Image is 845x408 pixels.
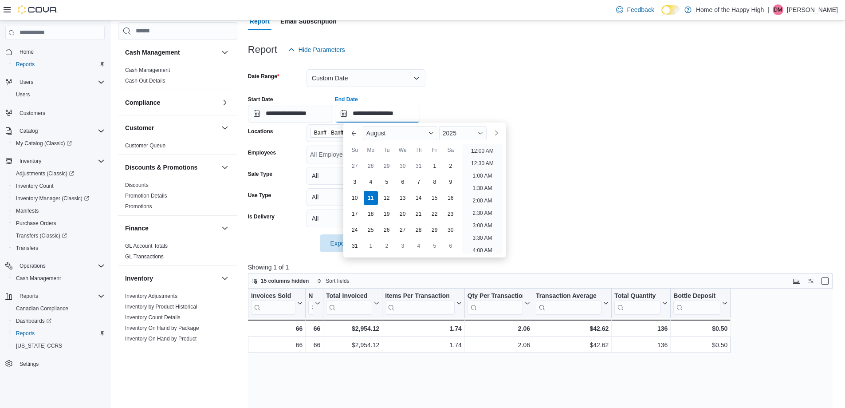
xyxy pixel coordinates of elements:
[251,292,295,301] div: Invoices Sold
[12,181,57,191] a: Inventory Count
[16,126,105,136] span: Catalog
[2,76,108,88] button: Users
[308,292,320,315] button: Net Sold
[16,232,67,239] span: Transfers (Classic)
[220,273,230,284] button: Inventory
[16,156,45,166] button: Inventory
[284,41,349,59] button: Hide Parameters
[20,127,38,135] span: Catalog
[125,98,160,107] h3: Compliance
[806,276,816,286] button: Display options
[469,195,495,206] li: 2:00 AM
[9,205,108,217] button: Manifests
[248,128,273,135] label: Locations
[412,223,426,237] div: day-28
[248,170,272,178] label: Sale Type
[380,159,394,173] div: day-29
[125,77,165,84] span: Cash Out Details
[396,175,410,189] div: day-6
[469,233,495,243] li: 3:30 AM
[125,98,218,107] button: Compliance
[412,175,426,189] div: day-7
[125,203,152,210] span: Promotions
[125,314,181,321] a: Inventory Count Details
[385,340,462,350] div: 1.74
[16,291,42,301] button: Reports
[307,210,425,227] button: All
[251,323,303,334] div: 66
[614,292,660,301] div: Total Quantity
[320,234,369,252] button: Export
[444,223,458,237] div: day-30
[12,328,38,339] a: Reports
[12,218,60,229] a: Purchase Orders
[428,191,442,205] div: day-15
[16,77,37,87] button: Users
[380,239,394,253] div: day-2
[536,292,601,301] div: Transaction Average
[20,110,45,117] span: Customers
[125,78,165,84] a: Cash Out Details
[20,262,46,269] span: Operations
[9,192,108,205] a: Inventory Manager (Classic)
[468,292,530,315] button: Qty Per Transaction
[348,223,362,237] div: day-24
[248,96,273,103] label: Start Date
[347,158,459,254] div: August, 2025
[412,143,426,157] div: Th
[118,180,237,215] div: Discounts & Promotions
[469,220,495,231] li: 3:00 AM
[9,180,108,192] button: Inventory Count
[9,217,108,230] button: Purchase Orders
[125,193,167,199] a: Promotion Details
[396,143,410,157] div: We
[125,293,177,299] a: Inventory Adjustments
[364,191,378,205] div: day-11
[385,323,462,334] div: 1.74
[12,243,105,254] span: Transfers
[428,223,442,237] div: day-29
[16,182,54,190] span: Inventory Count
[248,263,839,272] p: Showing 1 of 1
[326,277,349,285] span: Sort fields
[325,234,364,252] span: Export
[248,213,275,220] label: Is Delivery
[125,335,197,342] span: Inventory On Hand by Product
[380,207,394,221] div: day-19
[12,303,72,314] a: Canadian Compliance
[125,67,170,73] a: Cash Management
[125,224,149,233] h3: Finance
[12,59,38,70] a: Reports
[673,292,720,301] div: Bottle Deposit
[125,123,218,132] button: Customer
[326,292,372,315] div: Total Invoiced
[469,183,495,194] li: 1:30 AM
[125,274,153,283] h3: Inventory
[250,12,270,30] span: Report
[16,140,72,147] span: My Catalog (Classic)
[16,195,89,202] span: Inventory Manager (Classic)
[2,260,108,272] button: Operations
[326,340,379,350] div: $2,954.12
[118,140,237,154] div: Customer
[428,175,442,189] div: day-8
[335,105,420,123] input: Press the down key to enter a popover containing a calendar. Press the escape key to close the po...
[16,107,105,118] span: Customers
[696,4,764,15] p: Home of the Happy High
[364,223,378,237] div: day-25
[444,239,458,253] div: day-6
[125,182,149,188] a: Discounts
[12,273,105,284] span: Cash Management
[444,207,458,221] div: day-23
[125,242,168,250] span: GL Account Totals
[9,340,108,352] button: [US_STATE] CCRS
[673,340,727,350] div: $0.50
[16,61,35,68] span: Reports
[468,292,523,315] div: Qty Per Transaction
[16,77,105,87] span: Users
[12,181,105,191] span: Inventory Count
[396,159,410,173] div: day-30
[125,67,170,74] span: Cash Management
[385,292,455,301] div: Items Per Transaction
